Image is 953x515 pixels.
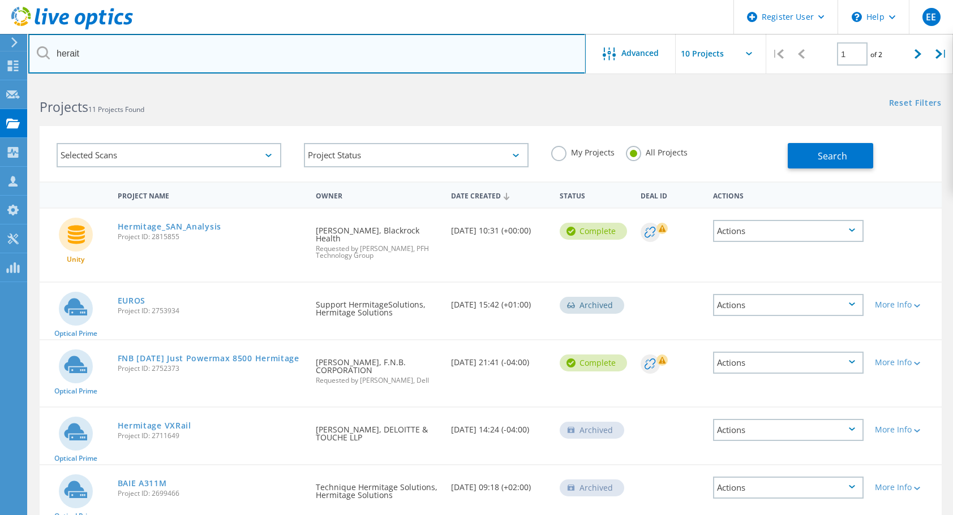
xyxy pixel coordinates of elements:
span: Optical Prime [54,388,97,395]
label: All Projects [626,146,688,157]
span: Project ID: 2752373 [118,365,305,372]
div: Actions [713,294,864,316]
div: [DATE] 10:31 (+00:00) [445,209,553,246]
div: More Info [875,358,936,366]
span: Requested by [PERSON_NAME], PFH Technology Group [316,245,440,259]
div: Selected Scans [57,143,281,167]
div: Status [554,184,635,205]
span: Requested by [PERSON_NAME], Dell [316,377,440,384]
a: Live Optics Dashboard [11,24,133,32]
div: [PERSON_NAME], F.N.B. CORPORATION [310,340,445,395]
div: Actions [707,184,870,205]
span: Project ID: 2815855 [118,233,305,240]
label: My Projects [551,146,615,157]
div: Support HermitageSolutions, Hermitage Solutions [310,283,445,328]
span: EE [926,12,936,21]
div: Date Created [445,184,553,206]
div: Archived [560,297,624,314]
div: [DATE] 09:18 (+02:00) [445,465,553,503]
div: Owner [310,184,445,205]
span: Project ID: 2711649 [118,432,305,439]
span: Optical Prime [54,330,97,337]
div: [DATE] 21:41 (-04:00) [445,340,553,378]
div: Project Status [304,143,529,167]
div: | [930,34,953,74]
a: Hermitage_SAN_Analysis [118,223,221,231]
a: FNB [DATE] Just Powermax 8500 Hermitage [118,354,299,362]
div: [DATE] 15:42 (+01:00) [445,283,553,320]
div: Complete [560,223,627,240]
input: Search projects by name, owner, ID, company, etc [28,34,586,73]
div: Project Name [112,184,311,205]
div: Archived [560,422,624,439]
a: Hermitage VXRail [118,422,191,430]
div: [PERSON_NAME], Blackrock Health [310,209,445,270]
div: Technique Hermitage Solutions, Hermitage Solutions [310,465,445,510]
span: Optical Prime [54,455,97,462]
div: More Info [875,426,936,434]
a: EUROS [118,297,146,305]
button: Search [788,143,873,168]
b: Projects [40,98,88,116]
div: Complete [560,354,627,371]
div: Actions [713,220,864,242]
span: of 2 [870,50,882,59]
div: More Info [875,301,936,309]
span: Unity [67,256,84,263]
div: Deal Id [635,184,707,205]
div: | [766,34,789,74]
span: 11 Projects Found [88,105,144,114]
div: Actions [713,477,864,499]
div: Actions [713,419,864,441]
span: Project ID: 2699466 [118,490,305,497]
span: Advanced [621,49,659,57]
div: [PERSON_NAME], DELOITTE & TOUCHE LLP [310,408,445,453]
div: Archived [560,479,624,496]
span: Search [818,150,847,162]
div: Actions [713,352,864,374]
div: [DATE] 14:24 (-04:00) [445,408,553,445]
svg: \n [852,12,862,22]
div: More Info [875,483,936,491]
a: BAIE A311M [118,479,167,487]
a: Reset Filters [889,99,942,109]
span: Project ID: 2753934 [118,308,305,314]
